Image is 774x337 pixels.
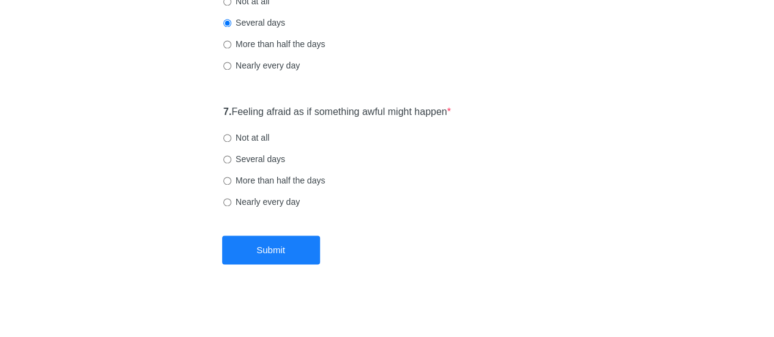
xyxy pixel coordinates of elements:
[223,59,300,72] label: Nearly every day
[223,62,231,70] input: Nearly every day
[223,177,231,185] input: More than half the days
[223,40,231,48] input: More than half the days
[223,153,285,165] label: Several days
[223,19,231,27] input: Several days
[223,131,269,144] label: Not at all
[223,106,231,117] strong: 7.
[223,155,231,163] input: Several days
[223,174,325,187] label: More than half the days
[223,17,285,29] label: Several days
[223,198,231,206] input: Nearly every day
[223,105,451,119] label: Feeling afraid as if something awful might happen
[223,134,231,142] input: Not at all
[223,196,300,208] label: Nearly every day
[223,38,325,50] label: More than half the days
[222,235,320,264] button: Submit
